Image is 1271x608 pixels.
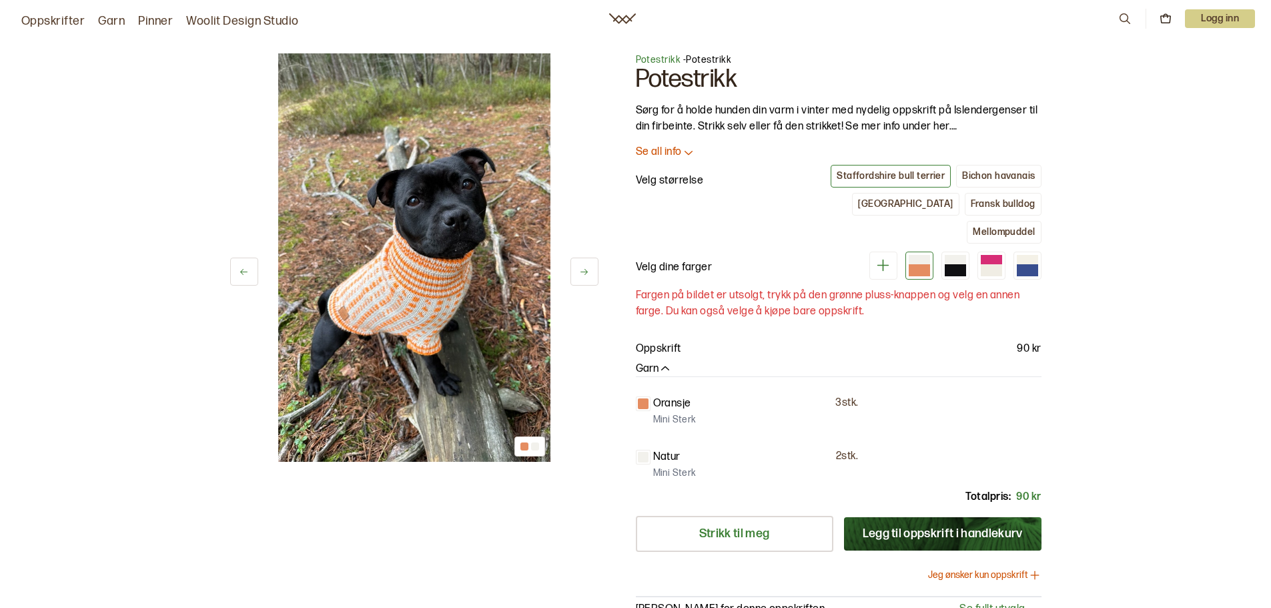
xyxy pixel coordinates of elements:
[636,145,682,160] p: Se all info
[835,396,858,410] p: 3 stk.
[965,489,1011,505] p: Totalpris:
[636,288,1041,320] p: Fargen på bildet er utsolgt, trykk på den grønne pluss-knappen og velg en annen farge. Du kan ogs...
[941,252,969,280] div: Svart og hvit (utsolgt)
[977,252,1005,280] div: Hvit og rosa
[1013,252,1041,280] div: Blå og hvit (utsolgt)
[858,198,953,210] div: [GEOGRAPHIC_DATA]
[636,103,1041,135] p: Sørg for å holde hunden din varm i vinter med nydelig oppskrift på Islendergenser til din firbein...
[1185,9,1255,28] p: Logg inn
[636,341,681,357] p: Oppskrift
[836,450,858,464] p: 2 stk.
[636,260,713,276] p: Velg dine farger
[653,396,691,412] p: Oransje
[971,198,1035,210] div: Fransk bulldog
[928,569,1041,582] button: Jeg ønsker kun oppskrift
[609,13,636,24] a: Woolit
[956,165,1041,188] button: Bichon havanais
[636,173,704,189] p: Velg størrelse
[653,449,681,465] p: Natur
[636,53,1041,67] p: - Potestrikk
[636,67,1041,92] h1: Potestrikk
[98,12,125,31] a: Garn
[138,12,173,31] a: Pinner
[1185,9,1255,28] button: User dropdown
[278,53,550,462] img: Bilde av oppskrift
[962,170,1035,182] div: Bichon havanais
[653,467,697,480] p: Mini Sterk
[831,165,951,188] button: Staffordshire bull terrier
[636,145,1041,160] button: Se all info
[852,193,959,216] button: [GEOGRAPHIC_DATA]
[973,226,1035,238] div: Mellompuddel
[905,252,933,280] div: Oransje og hvit (utsolgt)
[653,413,697,426] p: Mini Sterk
[636,362,672,376] button: Garn
[967,221,1041,244] button: Mellompuddel
[21,12,85,31] a: Oppskrifter
[844,517,1041,551] button: Legg til oppskrift i handlekurv
[1017,341,1041,357] p: 90 kr
[837,170,945,182] div: Staffordshire bull terrier
[636,54,681,65] a: Potestrikk
[636,516,833,552] a: Strikk til meg
[1016,489,1041,505] p: 90 kr
[965,193,1041,216] button: Fransk bulldog
[186,12,299,31] a: Woolit Design Studio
